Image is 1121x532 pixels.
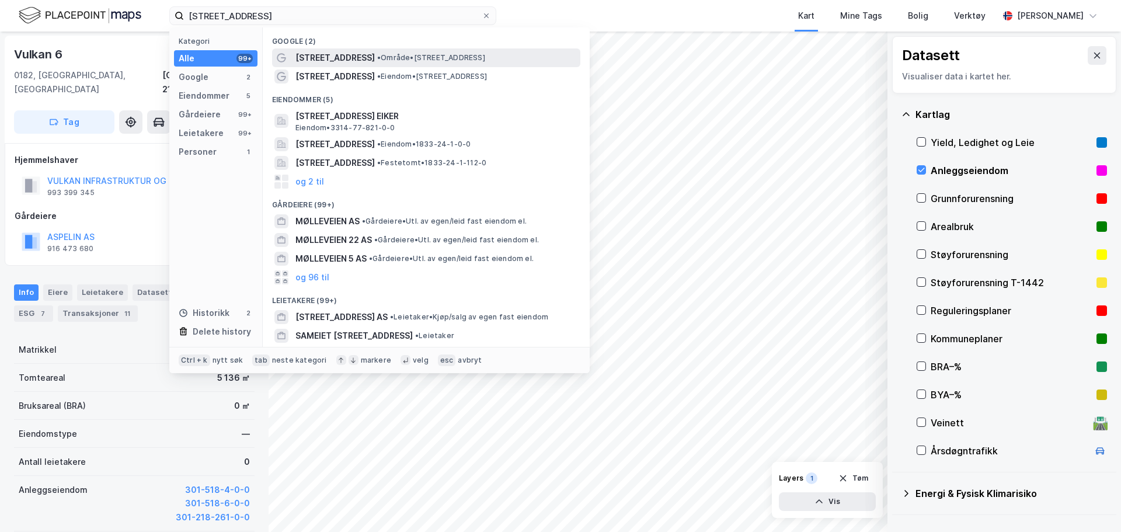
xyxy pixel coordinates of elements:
[243,147,253,157] div: 1
[179,126,224,140] div: Leietakere
[295,252,367,266] span: MØLLEVEIEN 5 AS
[179,145,217,159] div: Personer
[415,331,454,340] span: Leietaker
[243,91,253,100] div: 5
[931,164,1092,178] div: Anleggseiendom
[213,356,243,365] div: nytt søk
[14,45,64,64] div: Vulkan 6
[295,109,576,123] span: [STREET_ADDRESS] EIKER
[931,220,1092,234] div: Arealbruk
[263,86,590,107] div: Eiendommer (5)
[931,444,1088,458] div: Årsdøgntrafikk
[831,469,876,488] button: Tøm
[14,305,53,322] div: ESG
[179,70,208,84] div: Google
[37,308,48,319] div: 7
[295,51,375,65] span: [STREET_ADDRESS]
[295,214,360,228] span: MØLLEVEIEN AS
[121,308,133,319] div: 11
[377,158,381,167] span: •
[931,304,1092,318] div: Reguleringsplaner
[14,68,162,96] div: 0182, [GEOGRAPHIC_DATA], [GEOGRAPHIC_DATA]
[179,107,221,121] div: Gårdeiere
[377,53,381,62] span: •
[931,388,1092,402] div: BYA–%
[295,270,329,284] button: og 96 til
[779,492,876,511] button: Vis
[263,191,590,212] div: Gårdeiere (99+)
[15,209,254,223] div: Gårdeiere
[19,343,57,357] div: Matrikkel
[58,305,138,322] div: Transaksjoner
[236,54,253,63] div: 99+
[295,156,375,170] span: [STREET_ADDRESS]
[185,483,250,497] button: 301-518-4-0-0
[272,356,327,365] div: neste kategori
[1017,9,1084,23] div: [PERSON_NAME]
[179,306,229,320] div: Historikk
[295,233,372,247] span: MØLLEVEIEN 22 AS
[295,329,413,343] span: SAMEIET [STREET_ADDRESS]
[377,140,381,148] span: •
[14,110,114,134] button: Tag
[179,354,210,366] div: Ctrl + k
[19,455,86,469] div: Antall leietakere
[779,474,803,483] div: Layers
[931,332,1092,346] div: Kommuneplaner
[19,483,88,497] div: Anleggseiendom
[931,248,1092,262] div: Støyforurensning
[133,284,190,301] div: Datasett
[193,325,251,339] div: Delete history
[377,72,487,81] span: Eiendom • [STREET_ADDRESS]
[19,399,86,413] div: Bruksareal (BRA)
[19,427,77,441] div: Eiendomstype
[243,308,253,318] div: 2
[234,399,250,413] div: 0 ㎡
[798,9,814,23] div: Kart
[361,356,391,365] div: markere
[15,153,254,167] div: Hjemmelshaver
[806,472,817,484] div: 1
[162,68,255,96] div: [GEOGRAPHIC_DATA], 218/128
[236,128,253,138] div: 99+
[931,360,1092,374] div: BRA–%
[184,7,482,25] input: Søk på adresse, matrikkel, gårdeiere, leietakere eller personer
[19,5,141,26] img: logo.f888ab2527a4732fd821a326f86c7f29.svg
[295,137,375,151] span: [STREET_ADDRESS]
[19,371,65,385] div: Tomteareal
[374,235,539,245] span: Gårdeiere • Utl. av egen/leid fast eiendom el.
[77,284,128,301] div: Leietakere
[217,371,250,385] div: 5 136 ㎡
[176,510,250,524] button: 301-218-261-0-0
[47,188,95,197] div: 993 399 345
[954,9,986,23] div: Verktøy
[377,140,471,149] span: Eiendom • 1833-24-1-0-0
[902,46,960,65] div: Datasett
[43,284,72,301] div: Eiere
[179,89,229,103] div: Eiendommer
[390,312,548,322] span: Leietaker • Kjøp/salg av egen fast eiendom
[179,37,257,46] div: Kategori
[263,27,590,48] div: Google (2)
[390,312,394,321] span: •
[377,53,485,62] span: Område • [STREET_ADDRESS]
[1063,476,1121,532] iframe: Chat Widget
[295,310,388,324] span: [STREET_ADDRESS] AS
[374,235,378,244] span: •
[413,356,429,365] div: velg
[931,276,1092,290] div: Støyforurensning T-1442
[252,354,270,366] div: tab
[243,72,253,82] div: 2
[377,72,381,81] span: •
[915,486,1107,500] div: Energi & Fysisk Klimarisiko
[295,175,324,189] button: og 2 til
[179,51,194,65] div: Alle
[902,69,1106,84] div: Visualiser data i kartet her.
[415,331,419,340] span: •
[840,9,882,23] div: Mine Tags
[295,69,375,84] span: [STREET_ADDRESS]
[362,217,527,226] span: Gårdeiere • Utl. av egen/leid fast eiendom el.
[185,496,250,510] button: 301-518-6-0-0
[438,354,456,366] div: esc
